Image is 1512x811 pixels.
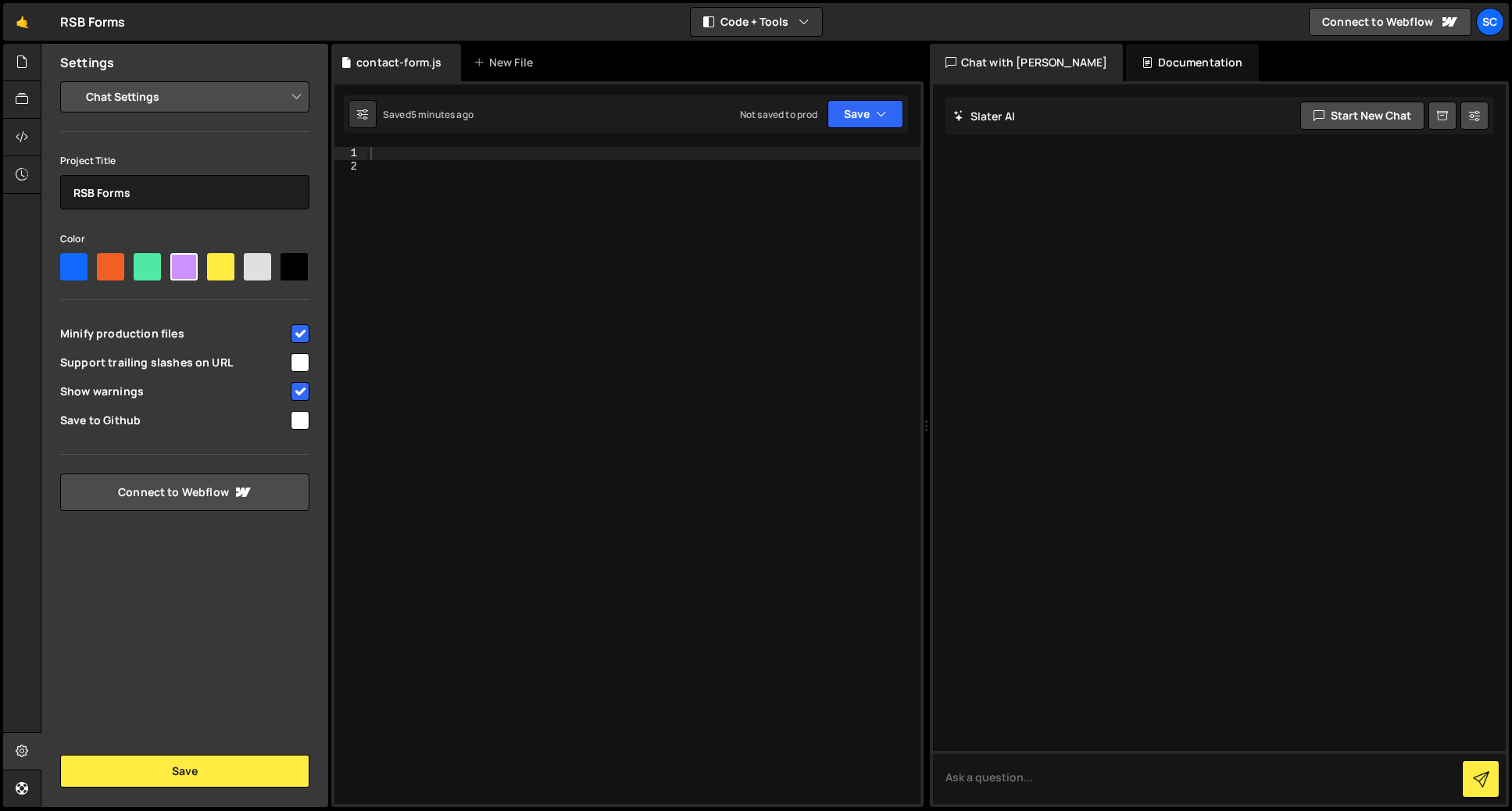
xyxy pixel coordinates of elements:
[60,175,309,209] input: Project name
[474,55,539,70] div: New File
[383,108,474,121] div: Saved
[3,3,41,41] a: 🤙
[691,8,822,36] button: Code + Tools
[411,108,474,121] div: 5 minutes ago
[60,355,288,370] span: Support trailing slashes on URL
[1126,44,1258,81] div: Documentation
[334,147,367,160] div: 1
[60,231,85,247] label: Color
[60,413,288,428] span: Save to Github
[356,55,441,70] div: contact-form.js
[60,326,288,341] span: Minify production files
[740,108,818,121] div: Not saved to prod
[1300,102,1424,130] button: Start new chat
[953,109,1016,123] h2: Slater AI
[60,153,116,169] label: Project Title
[60,13,125,31] div: RSB Forms
[60,473,309,511] a: Connect to Webflow
[1309,8,1471,36] a: Connect to Webflow
[60,54,114,71] h2: Settings
[827,100,903,128] button: Save
[1476,8,1504,36] a: Sc
[60,384,288,399] span: Show warnings
[334,160,367,173] div: 2
[60,755,309,788] button: Save
[930,44,1124,81] div: Chat with [PERSON_NAME]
